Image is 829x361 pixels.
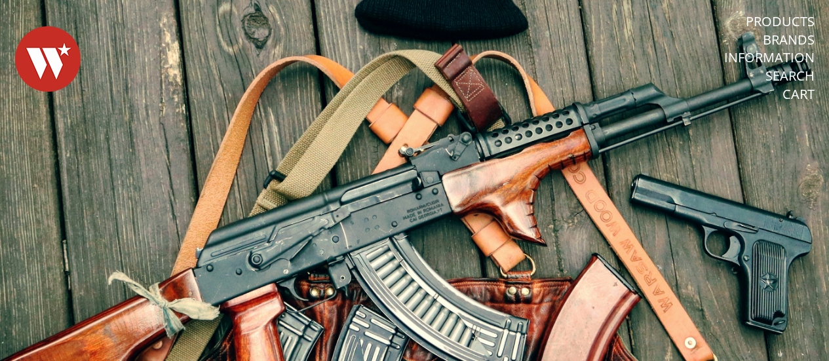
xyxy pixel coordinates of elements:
[763,31,815,48] a: Brands
[765,67,815,85] a: Search
[782,86,815,103] a: Cart
[724,49,815,66] a: Information
[746,13,815,30] a: Products
[15,13,81,105] img: Warsaw Wood Co.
